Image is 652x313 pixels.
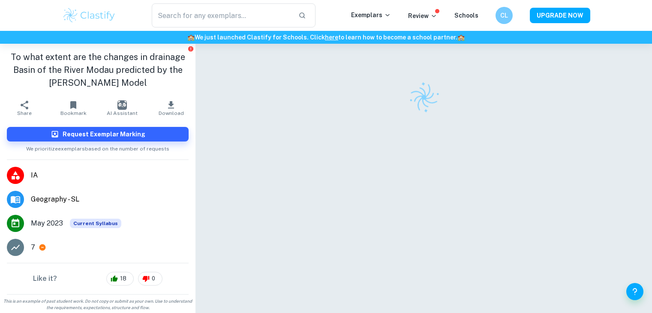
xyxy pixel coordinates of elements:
p: 7 [31,242,35,253]
img: Clastify logo [62,7,117,24]
span: 18 [115,274,131,283]
h6: CL [499,11,509,20]
img: Clastify logo [403,76,445,118]
div: This exemplar is based on the current syllabus. Feel free to refer to it for inspiration/ideas wh... [70,219,121,228]
span: 🏫 [457,34,465,41]
a: Schools [454,12,478,19]
h6: We just launched Clastify for Schools. Click to learn how to become a school partner. [2,33,650,42]
span: We prioritize exemplars based on the number of requests [26,141,169,153]
a: here [325,34,338,41]
span: Bookmark [60,110,87,116]
span: Current Syllabus [70,219,121,228]
button: Request Exemplar Marking [7,127,189,141]
button: Bookmark [49,96,98,120]
div: 0 [138,272,162,286]
span: IA [31,170,189,181]
span: 🏫 [187,34,195,41]
button: AI Assistant [98,96,147,120]
h6: Like it? [33,274,57,284]
span: 0 [147,274,160,283]
span: This is an example of past student work. Do not copy or submit as your own. Use to understand the... [3,298,192,311]
span: AI Assistant [107,110,138,116]
h6: Request Exemplar Marking [63,129,145,139]
span: Share [17,110,32,116]
h1: To what extent are the changes in drainage Basin of the River Modau predicted by the [PERSON_NAME... [7,51,189,89]
button: Download [147,96,195,120]
span: Geography - SL [31,194,189,205]
span: May 2023 [31,218,63,229]
div: 18 [106,272,134,286]
span: Download [159,110,184,116]
p: Review [408,11,437,21]
button: Report issue [187,45,194,52]
button: Help and Feedback [626,283,643,300]
button: CL [496,7,513,24]
p: Exemplars [351,10,391,20]
button: UPGRADE NOW [530,8,590,23]
img: AI Assistant [117,100,127,110]
input: Search for any exemplars... [152,3,292,27]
